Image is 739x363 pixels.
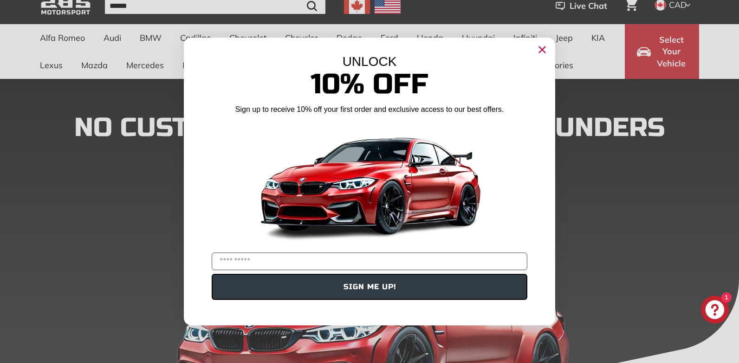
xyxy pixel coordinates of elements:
[343,54,397,69] span: UNLOCK
[212,274,527,300] button: SIGN ME UP!
[253,118,486,249] img: Banner showing BMW 4 Series Body kit
[698,296,732,326] inbox-online-store-chat: Shopify online store chat
[212,253,527,270] input: YOUR EMAIL
[235,105,504,113] span: Sign up to receive 10% off your first order and exclusive access to our best offers.
[535,42,550,57] button: Close dialog
[311,67,428,101] span: 10% Off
